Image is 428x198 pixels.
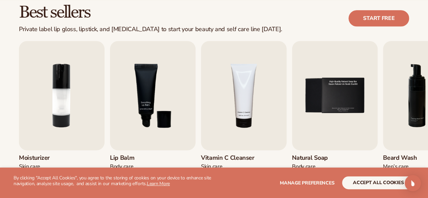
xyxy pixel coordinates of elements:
h3: Vitamin C Cleanser [201,154,254,162]
h3: Moisturizer [19,154,61,162]
span: Manage preferences [280,180,334,186]
button: accept all cookies [342,176,414,189]
h3: Natural Soap [292,154,334,162]
div: Open Intercom Messenger [405,175,421,191]
div: Men’s Care [383,163,425,170]
a: 2 / 9 [19,41,105,183]
div: Skin Care [19,163,61,170]
div: Private label lip gloss, lipstick, and [MEDICAL_DATA] to start your beauty and self care line [DA... [19,26,282,33]
a: 5 / 9 [292,41,378,183]
h2: Best sellers [19,4,282,22]
div: Skin Care [201,163,254,170]
button: Manage preferences [280,176,334,189]
a: Learn More [147,180,170,187]
h3: Lip Balm [110,154,152,162]
div: Body Care [110,163,152,170]
h3: Beard Wash [383,154,425,162]
p: By clicking "Accept All Cookies", you agree to the storing of cookies on your device to enhance s... [14,175,214,187]
a: 3 / 9 [110,41,196,183]
a: 4 / 9 [201,41,287,183]
a: Start free [348,10,409,26]
div: Body Care [292,163,334,170]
